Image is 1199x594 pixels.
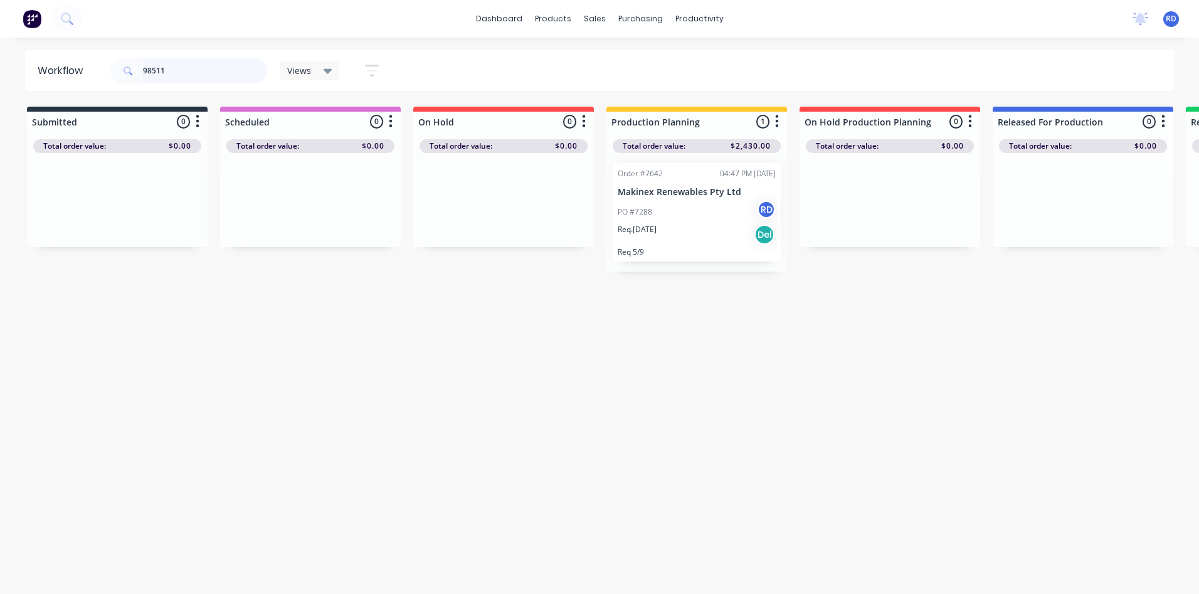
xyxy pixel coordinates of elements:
span: Total order value: [816,141,879,152]
span: $0.00 [362,141,384,152]
div: sales [578,9,612,28]
div: RD [757,200,776,219]
span: Total order value: [430,141,492,152]
p: Req 5/9 [618,247,776,257]
span: Total order value: [623,141,685,152]
div: Order #7642 [618,168,663,179]
span: $2,430.00 [731,141,771,152]
span: $0.00 [941,141,964,152]
div: purchasing [612,9,669,28]
span: $0.00 [1134,141,1157,152]
div: Order #764204:47 PM [DATE]Makinex Renewables Pty LtdPO #7288RDReq.[DATE]DelReq 5/9 [613,163,781,262]
span: $0.00 [555,141,578,152]
div: productivity [669,9,730,28]
a: dashboard [470,9,529,28]
div: Workflow [38,63,89,78]
img: Factory [23,9,41,28]
p: Makinex Renewables Pty Ltd [618,187,776,198]
div: products [529,9,578,28]
span: $0.00 [169,141,191,152]
input: Search for orders... [143,58,267,83]
div: Del [754,225,774,245]
p: Req. [DATE] [618,224,657,235]
span: Total order value: [1009,141,1072,152]
span: RD [1166,13,1176,24]
p: PO #7288 [618,206,652,218]
span: Views [287,64,311,77]
div: 04:47 PM [DATE] [720,168,776,179]
span: Total order value: [236,141,299,152]
span: Total order value: [43,141,106,152]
